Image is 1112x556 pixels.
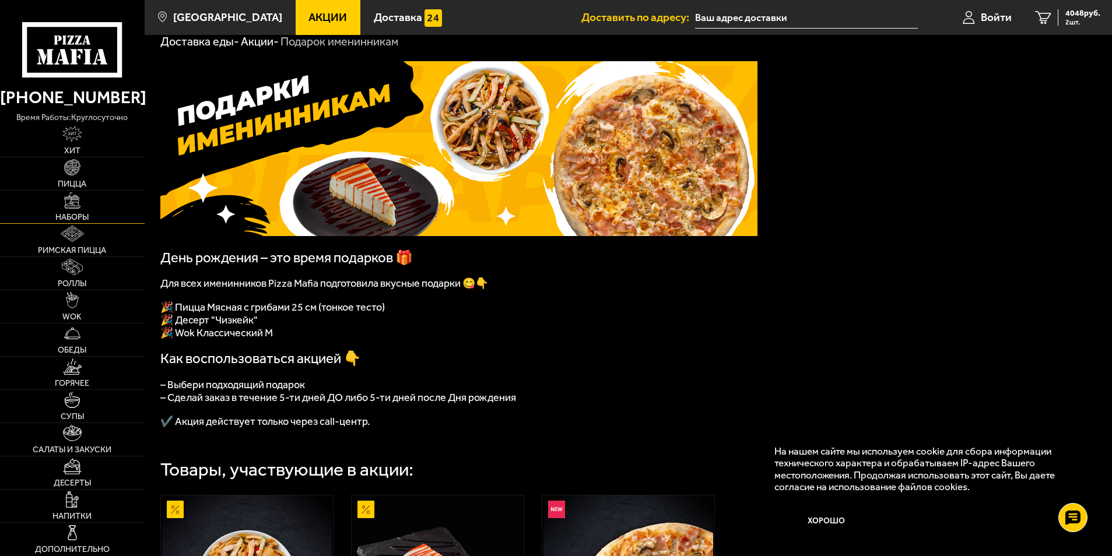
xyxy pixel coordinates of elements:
[160,415,370,428] span: ✔️ Акция действует только через call-центр.
[581,12,695,23] span: Доставить по адресу:
[774,504,879,539] button: Хорошо
[548,501,566,518] img: Новинка
[1065,19,1100,26] span: 2 шт.
[33,446,111,454] span: Салаты и закуски
[160,277,488,290] span: Для всех именинников Pizza Mafia подготовила вкусные подарки 😋👇
[160,34,239,48] a: Доставка еды-
[160,460,413,479] div: Товары, участвующие в акции:
[38,247,106,255] span: Римская пицца
[167,501,184,518] img: Акционный
[173,12,282,23] span: [GEOGRAPHIC_DATA]
[58,180,86,188] span: Пицца
[61,413,84,421] span: Супы
[374,12,422,23] span: Доставка
[357,501,375,518] img: Акционный
[160,301,385,314] span: 🎉 Пицца Мясная с грибами 25 см (тонкое тесто)
[160,378,305,391] span: – Выбери подходящий подарок
[160,326,273,339] span: 🎉 Wok Классический М
[1065,9,1100,17] span: 4048 руб.
[52,512,92,520] span: Напитки
[58,346,86,354] span: Обеды
[55,213,89,221] span: Наборы
[64,147,80,155] span: Хит
[58,280,86,288] span: Роллы
[160,249,413,266] span: День рождения – это время подарков 🎁
[160,391,516,404] span: – Сделай заказ в течение 5-ти дней ДО либо 5-ти дней после Дня рождения
[774,445,1078,493] p: На нашем сайте мы используем cookie для сбора информации технического характера и обрабатываем IP...
[160,314,258,326] span: 🎉 Десерт "Чизкейк"
[425,9,442,27] img: 15daf4d41897b9f0e9f617042186c801.svg
[241,34,279,48] a: Акции-
[280,34,398,50] div: Подарок именинникам
[695,7,917,29] input: Ваш адрес доставки
[308,12,347,23] span: Акции
[160,350,361,367] span: Как воспользоваться акцией 👇
[62,313,82,321] span: WOK
[35,546,110,554] span: Дополнительно
[55,379,89,388] span: Горячее
[981,12,1012,23] span: Войти
[54,479,91,487] span: Десерты
[160,61,757,236] img: 1024x1024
